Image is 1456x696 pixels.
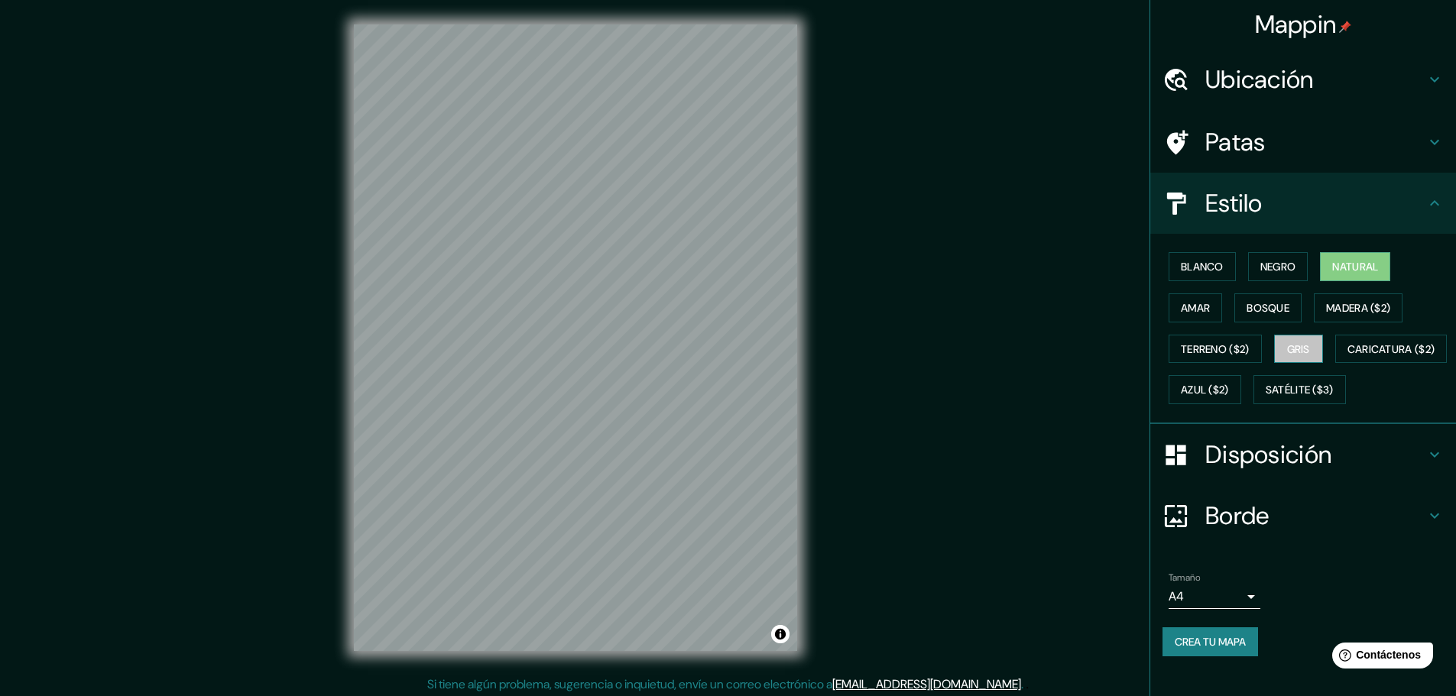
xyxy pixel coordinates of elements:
[1260,260,1296,274] font: Negro
[1247,301,1289,315] font: Bosque
[1175,635,1246,649] font: Crea tu mapa
[1287,342,1310,356] font: Gris
[1150,173,1456,234] div: Estilo
[1326,301,1390,315] font: Madera ($2)
[1181,260,1224,274] font: Blanco
[354,24,797,651] canvas: Mapa
[1320,636,1439,679] iframe: Lanzador de widgets de ayuda
[771,625,790,643] button: Activar o desactivar atribución
[1205,439,1331,471] font: Disposición
[1205,126,1266,158] font: Patas
[1169,293,1222,322] button: Amar
[1021,676,1023,692] font: .
[1253,375,1346,404] button: Satélite ($3)
[1234,293,1302,322] button: Bosque
[1169,375,1241,404] button: Azul ($2)
[1169,335,1262,364] button: Terreno ($2)
[1205,63,1314,95] font: Ubicación
[1169,252,1236,281] button: Blanco
[427,676,832,692] font: Si tiene algún problema, sugerencia o inquietud, envíe un correo electrónico a
[1150,485,1456,546] div: Borde
[1169,588,1184,604] font: A4
[1335,335,1448,364] button: Caricatura ($2)
[1347,342,1435,356] font: Caricatura ($2)
[1169,584,1260,609] div: A4
[1181,384,1229,397] font: Azul ($2)
[1205,500,1270,532] font: Borde
[1320,252,1390,281] button: Natural
[1332,260,1378,274] font: Natural
[1026,675,1029,692] font: .
[1150,112,1456,173] div: Patas
[1314,293,1402,322] button: Madera ($2)
[1169,571,1200,584] font: Tamaño
[1266,384,1334,397] font: Satélite ($3)
[1255,8,1337,40] font: Mappin
[1248,252,1308,281] button: Negro
[1150,424,1456,485] div: Disposición
[1274,335,1323,364] button: Gris
[1205,187,1263,219] font: Estilo
[1339,21,1351,33] img: pin-icon.png
[832,676,1021,692] a: [EMAIL_ADDRESS][DOMAIN_NAME]
[1163,627,1258,656] button: Crea tu mapa
[1023,675,1026,692] font: .
[1150,49,1456,110] div: Ubicación
[1181,342,1250,356] font: Terreno ($2)
[1181,301,1210,315] font: Amar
